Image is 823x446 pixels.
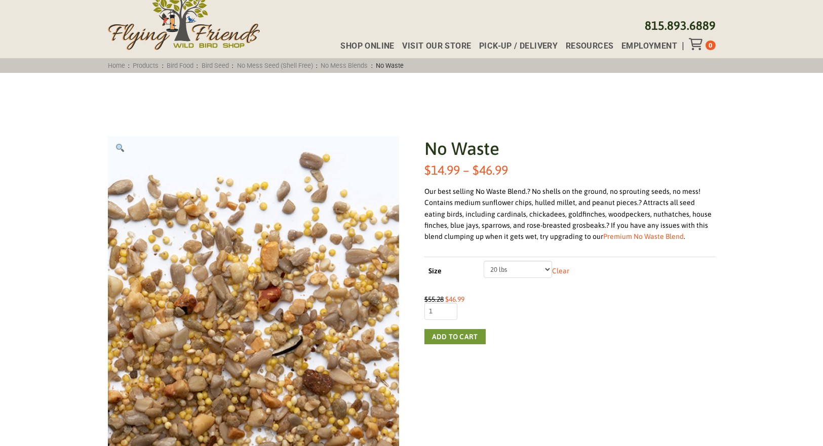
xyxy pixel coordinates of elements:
[566,42,614,50] span: Resources
[558,42,613,50] a: Resources
[332,42,394,50] a: Shop Online
[445,295,464,303] bdi: 46.99
[424,295,444,303] bdi: 55.28
[424,295,428,303] span: $
[689,38,706,50] div: Toggle Off Canvas Content
[116,144,124,152] img: 🔍
[552,267,569,275] a: Clear options
[424,329,486,344] button: Add to cart
[318,62,371,69] a: No Mess Blends
[445,295,449,303] span: $
[104,62,407,69] span: : : : : : :
[424,136,716,161] h1: No Waste
[621,42,677,50] span: Employment
[130,62,162,69] a: Products
[428,265,475,277] label: Size
[471,42,558,50] a: Pick-up / Delivery
[424,163,460,177] bdi: 14.99
[108,136,132,160] a: View full-screen image gallery
[473,163,479,177] span: $
[613,42,677,50] a: Employment
[479,42,558,50] span: Pick-up / Delivery
[394,42,471,50] a: Visit Our Store
[198,62,232,69] a: Bird Seed
[340,42,394,50] span: Shop Online
[473,163,508,177] bdi: 46.99
[373,62,407,69] span: No Waste
[424,186,716,242] div: Our best selling No Waste Blend.? No shells on the ground, no sprouting seeds, no mess! Contains ...
[463,163,469,177] span: –
[424,303,457,320] input: Product quantity
[233,62,316,69] a: No Mess Seed (Shell Free)
[424,163,431,177] span: $
[603,232,684,240] a: Premium No Waste Blend
[104,62,128,69] a: Home
[402,42,471,50] span: Visit Our Store
[645,19,716,32] a: 815.893.6889
[164,62,197,69] a: Bird Food
[709,42,712,49] span: 0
